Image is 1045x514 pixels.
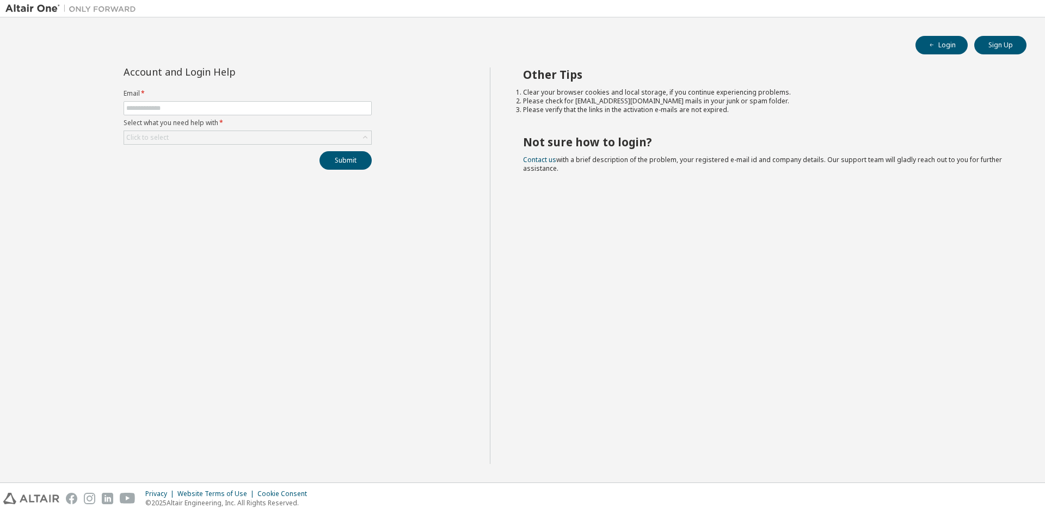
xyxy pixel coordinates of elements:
img: altair_logo.svg [3,493,59,504]
img: facebook.svg [66,493,77,504]
img: youtube.svg [120,493,136,504]
div: Cookie Consent [257,490,313,498]
li: Please verify that the links in the activation e-mails are not expired. [523,106,1007,114]
label: Email [124,89,372,98]
div: Click to select [124,131,371,144]
p: © 2025 Altair Engineering, Inc. All Rights Reserved. [145,498,313,507]
div: Website Terms of Use [177,490,257,498]
img: instagram.svg [84,493,95,504]
li: Please check for [EMAIL_ADDRESS][DOMAIN_NAME] mails in your junk or spam folder. [523,97,1007,106]
h2: Other Tips [523,67,1007,82]
div: Account and Login Help [124,67,322,76]
li: Clear your browser cookies and local storage, if you continue experiencing problems. [523,88,1007,97]
button: Login [915,36,968,54]
a: Contact us [523,155,556,164]
button: Submit [319,151,372,170]
img: linkedin.svg [102,493,113,504]
label: Select what you need help with [124,119,372,127]
button: Sign Up [974,36,1026,54]
img: Altair One [5,3,142,14]
span: with a brief description of the problem, your registered e-mail id and company details. Our suppo... [523,155,1002,173]
div: Click to select [126,133,169,142]
h2: Not sure how to login? [523,135,1007,149]
div: Privacy [145,490,177,498]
